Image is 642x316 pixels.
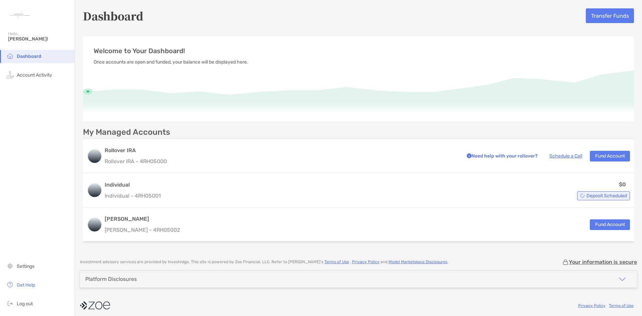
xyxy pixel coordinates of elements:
a: Terms of Use [324,259,349,264]
span: [PERSON_NAME]! [8,36,71,42]
a: Privacy Policy [578,303,606,308]
img: icon arrow [618,275,626,283]
span: Log out [17,301,33,307]
img: get-help icon [6,281,14,289]
a: Terms of Use [609,303,634,308]
a: Privacy Policy [352,259,380,264]
img: household icon [6,52,14,60]
img: Zoe Logo [8,3,32,27]
img: activity icon [6,71,14,79]
a: Schedule a Call [549,153,582,159]
button: Fund Account [590,151,630,162]
p: Need help with your rollover? [465,152,538,160]
img: settings icon [6,262,14,270]
div: Platform Disclosures [85,276,137,282]
span: Dashboard [17,54,41,59]
img: logout icon [6,299,14,307]
span: Account Activity [17,72,52,78]
p: [PERSON_NAME] - 4RH05002 [105,226,180,234]
button: Fund Account [590,219,630,230]
h3: [PERSON_NAME] [105,215,180,223]
a: Model Marketplace Disclosures [389,259,447,264]
p: Rollover IRA - 4RH05000 [105,157,457,166]
img: company logo [80,298,110,313]
h3: Rollover IRA [105,146,457,154]
img: logo account [88,149,101,163]
p: Once accounts are open and funded, your balance will be displayed here. [94,58,623,66]
span: Settings [17,264,34,269]
span: Deposit Scheduled [586,194,627,198]
img: logo account [88,218,101,231]
p: My Managed Accounts [83,128,170,136]
img: logo account [88,184,101,197]
p: $0 [619,180,626,189]
p: Welcome to Your Dashboard! [94,47,623,55]
h5: Dashboard [83,8,143,23]
button: Transfer Funds [586,8,634,23]
p: Investment advisory services are provided by Investedge . This site is powered by Zoe Financial, ... [80,259,448,265]
img: Account Status icon [580,193,585,198]
p: Individual - 4RH05001 [105,192,161,200]
h3: Individual [105,181,161,189]
p: Your information is secure [569,259,637,265]
span: Get Help [17,282,35,288]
